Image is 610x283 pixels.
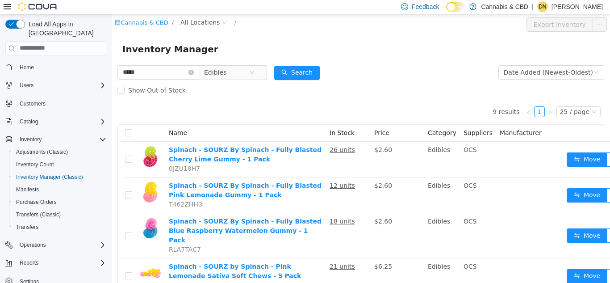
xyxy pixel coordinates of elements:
[13,147,71,157] a: Adjustments (Classic)
[122,5,124,12] span: /
[495,214,510,228] button: icon: ellipsis
[163,51,208,66] button: icon: searchSearch
[352,203,365,211] span: OCS
[263,168,280,175] span: $2.60
[414,95,420,101] i: icon: left
[2,257,110,269] button: Reports
[20,64,34,71] span: Home
[313,163,348,199] td: Edibles
[2,79,110,92] button: Users
[28,131,50,153] img: Spinach - SOURZ By Spinach - Fully Blasted Cherry Lime Gummy - 1 Pack hero shot
[412,92,422,103] li: Previous Page
[388,115,430,122] span: Manufacturer
[9,196,110,208] button: Purchase Orders
[218,115,243,122] span: In Stock
[218,249,243,256] u: 21 units
[16,134,106,145] span: Inventory
[13,159,106,170] span: Inventory Count
[495,174,510,188] button: icon: ellipsis
[313,127,348,163] td: Edibles
[482,55,487,62] i: icon: down
[2,97,110,110] button: Customers
[263,115,278,122] span: Price
[16,62,38,73] a: Home
[11,28,112,42] span: Inventory Manager
[381,92,408,103] li: 9 results
[218,132,243,139] u: 26 units
[13,222,106,232] span: Transfers
[2,61,110,74] button: Home
[16,199,57,206] span: Purchase Orders
[77,55,82,61] i: icon: close-circle
[25,20,106,38] span: Load All Apps in [GEOGRAPHIC_DATA]
[16,258,106,268] span: Reports
[16,258,42,268] button: Reports
[316,115,345,122] span: Category
[9,183,110,196] button: Manifests
[57,267,91,275] span: 0U1T8MFK
[16,186,39,193] span: Manifests
[13,147,106,157] span: Adjustments (Classic)
[28,248,50,270] img: Spinach - SOURZ by Spinach - Pink Lemonade Sativa Soft Chews - 5 Pack hero shot
[2,115,110,128] button: Catalog
[57,232,89,239] span: RLA7TAC7
[495,255,510,269] button: icon: ellipsis
[13,197,60,207] a: Purchase Orders
[423,93,433,102] a: 1
[448,93,478,102] div: 25 / page
[263,249,280,256] span: $6.25
[352,115,381,122] span: Suppliers
[415,3,481,17] button: Export Inventory
[13,72,78,80] span: Show Out of Stock
[16,134,45,145] button: Inventory
[218,203,243,211] u: 18 units
[436,95,441,101] i: icon: right
[9,171,110,183] button: Inventory Manager (Classic)
[537,1,548,12] div: Danny Nesrallah
[28,203,50,225] img: Spinach - SOURZ By Spinach - Fully Blasted Blue Raspberry Watermelon Gummy - 1 Pack hero shot
[18,2,58,11] img: Cova
[20,136,42,143] span: Inventory
[57,203,210,229] a: Spinach - SOURZ By Spinach - Fully Blasted Blue Raspberry Watermelon Gummy - 1 Pack
[481,1,528,12] p: Cannabis & CBD
[455,255,496,269] button: icon: swapMove
[60,5,62,12] span: /
[13,184,106,195] span: Manifests
[9,158,110,171] button: Inventory Count
[57,115,75,122] span: Name
[57,186,91,194] span: T462ZHH3
[16,80,37,91] button: Users
[13,159,58,170] a: Inventory Count
[13,197,106,207] span: Purchase Orders
[16,240,50,250] button: Operations
[20,259,38,266] span: Reports
[16,80,106,91] span: Users
[481,3,495,17] button: icon: ellipsis
[539,1,546,12] span: DN
[13,209,64,220] a: Transfers (Classic)
[57,151,88,158] span: 0JZU18H7
[2,239,110,251] button: Operations
[9,221,110,233] button: Transfers
[9,208,110,221] button: Transfers (Classic)
[422,92,433,103] li: 1
[13,222,42,232] a: Transfers
[2,133,110,146] button: Inventory
[57,168,210,184] a: Spinach - SOURZ By Spinach - Fully Blasted Pink Lemonade Gummy - 1 Pack
[28,167,50,189] img: Spinach - SOURZ By Spinach - Fully Blasted Pink Lemonade Gummy - 1 Pack hero shot
[313,199,348,244] td: Edibles
[57,249,189,265] a: Spinach - SOURZ by Spinach - Pink Lemonade Sativa Soft Chews - 5 Pack
[3,5,9,11] i: icon: shop
[16,116,42,127] button: Catalog
[480,95,485,101] i: icon: down
[532,1,534,12] p: |
[352,168,365,175] span: OCS
[16,173,83,181] span: Inventory Manager (Classic)
[392,51,481,65] div: Date Added (Newest-Oldest)
[16,240,106,250] span: Operations
[16,62,106,73] span: Home
[16,98,106,109] span: Customers
[352,132,365,139] span: OCS
[263,203,280,211] span: $2.60
[455,214,496,228] button: icon: swapMove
